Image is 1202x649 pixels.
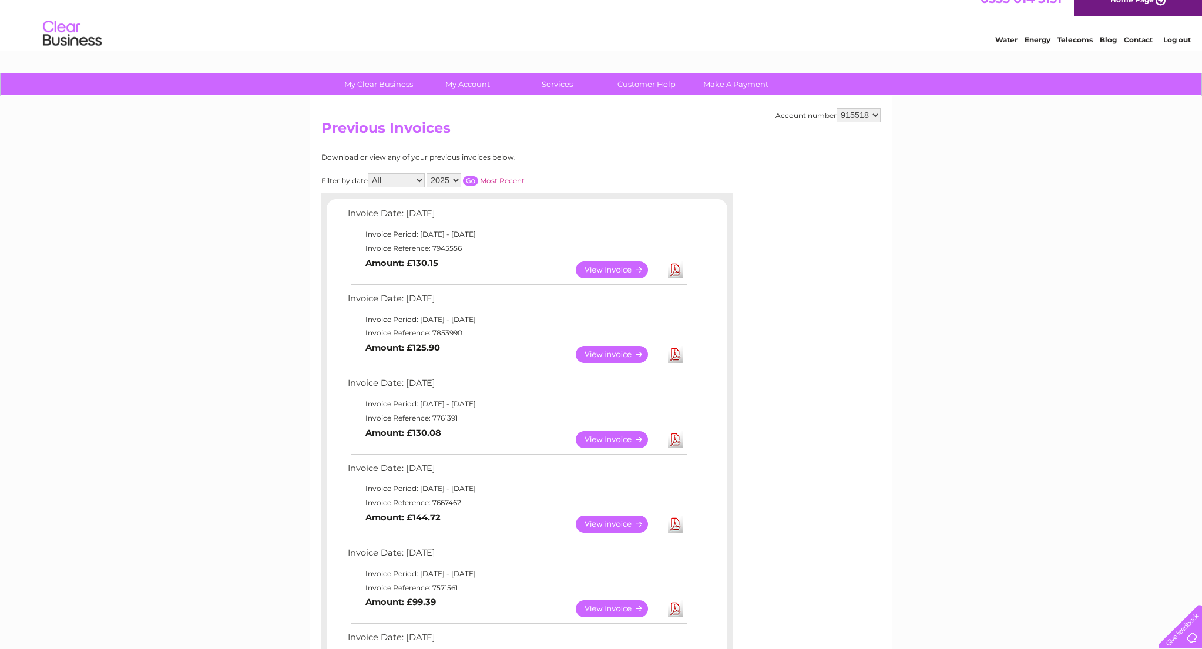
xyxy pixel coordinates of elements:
[1025,50,1050,59] a: Energy
[365,258,438,268] b: Amount: £130.15
[330,73,427,95] a: My Clear Business
[981,6,1062,21] a: 0333 014 3131
[668,516,683,533] a: Download
[1100,50,1117,59] a: Blog
[668,600,683,617] a: Download
[1124,50,1153,59] a: Contact
[321,153,630,162] div: Download or view any of your previous invoices below.
[509,73,606,95] a: Services
[345,581,689,595] td: Invoice Reference: 7571561
[321,173,630,187] div: Filter by date
[576,431,662,448] a: View
[687,73,784,95] a: Make A Payment
[365,597,436,607] b: Amount: £99.39
[345,496,689,510] td: Invoice Reference: 7667462
[345,241,689,255] td: Invoice Reference: 7945556
[668,261,683,278] a: Download
[345,375,689,397] td: Invoice Date: [DATE]
[365,428,441,438] b: Amount: £130.08
[668,431,683,448] a: Download
[995,50,1018,59] a: Water
[345,567,689,581] td: Invoice Period: [DATE] - [DATE]
[345,460,689,482] td: Invoice Date: [DATE]
[345,545,689,567] td: Invoice Date: [DATE]
[345,312,689,327] td: Invoice Period: [DATE] - [DATE]
[42,31,102,66] img: logo.png
[1163,50,1191,59] a: Log out
[576,516,662,533] a: View
[775,108,881,122] div: Account number
[576,346,662,363] a: View
[598,73,695,95] a: Customer Help
[345,482,689,496] td: Invoice Period: [DATE] - [DATE]
[668,346,683,363] a: Download
[345,326,689,340] td: Invoice Reference: 7853990
[576,600,662,617] a: View
[345,397,689,411] td: Invoice Period: [DATE] - [DATE]
[1057,50,1093,59] a: Telecoms
[365,512,441,523] b: Amount: £144.72
[576,261,662,278] a: View
[345,206,689,227] td: Invoice Date: [DATE]
[480,176,525,185] a: Most Recent
[365,342,440,353] b: Amount: £125.90
[345,411,689,425] td: Invoice Reference: 7761391
[324,6,879,57] div: Clear Business is a trading name of Verastar Limited (registered in [GEOGRAPHIC_DATA] No. 3667643...
[419,73,516,95] a: My Account
[345,291,689,312] td: Invoice Date: [DATE]
[321,120,881,142] h2: Previous Invoices
[345,227,689,241] td: Invoice Period: [DATE] - [DATE]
